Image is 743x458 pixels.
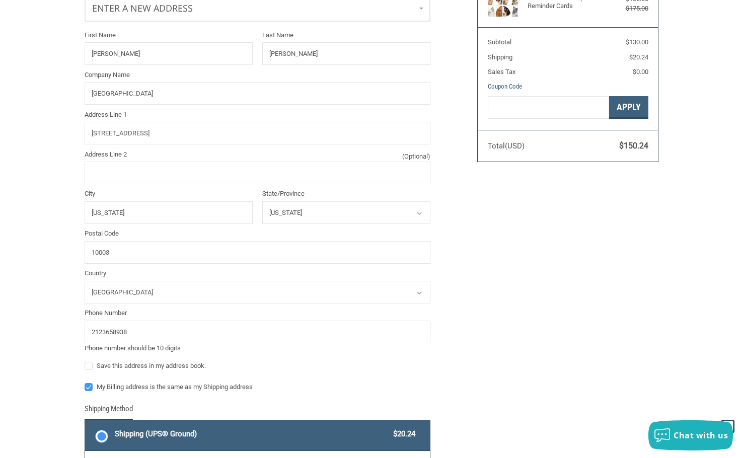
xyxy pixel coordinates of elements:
[85,308,430,318] label: Phone Number
[488,96,609,119] input: Gift Certificate or Coupon Code
[633,68,648,75] span: $0.00
[85,383,430,391] label: My Billing address is the same as my Shipping address
[609,96,648,119] button: Apply
[626,38,648,46] span: $130.00
[262,30,430,40] label: Last Name
[388,428,415,440] span: $20.24
[85,268,430,278] label: Country
[488,141,525,150] span: Total (USD)
[488,68,515,75] span: Sales Tax
[488,53,512,61] span: Shipping
[608,4,648,14] div: $175.00
[674,430,728,441] span: Chat with us
[648,420,733,450] button: Chat with us
[619,141,648,150] span: $150.24
[488,83,522,90] a: Coupon Code
[85,362,430,370] label: Save this address in my address book.
[262,189,430,199] label: State/Province
[85,403,133,420] legend: Shipping Method
[402,151,430,162] small: (Optional)
[629,53,648,61] span: $20.24
[85,70,430,80] label: Company Name
[85,149,430,160] label: Address Line 2
[85,189,253,199] label: City
[488,38,511,46] span: Subtotal
[92,2,193,14] span: Enter a new address
[85,343,430,353] div: Phone number should be 10 digits
[85,30,253,40] label: First Name
[115,428,389,440] span: Shipping (UPS® Ground)
[85,228,430,239] label: Postal Code
[85,110,430,120] label: Address Line 1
